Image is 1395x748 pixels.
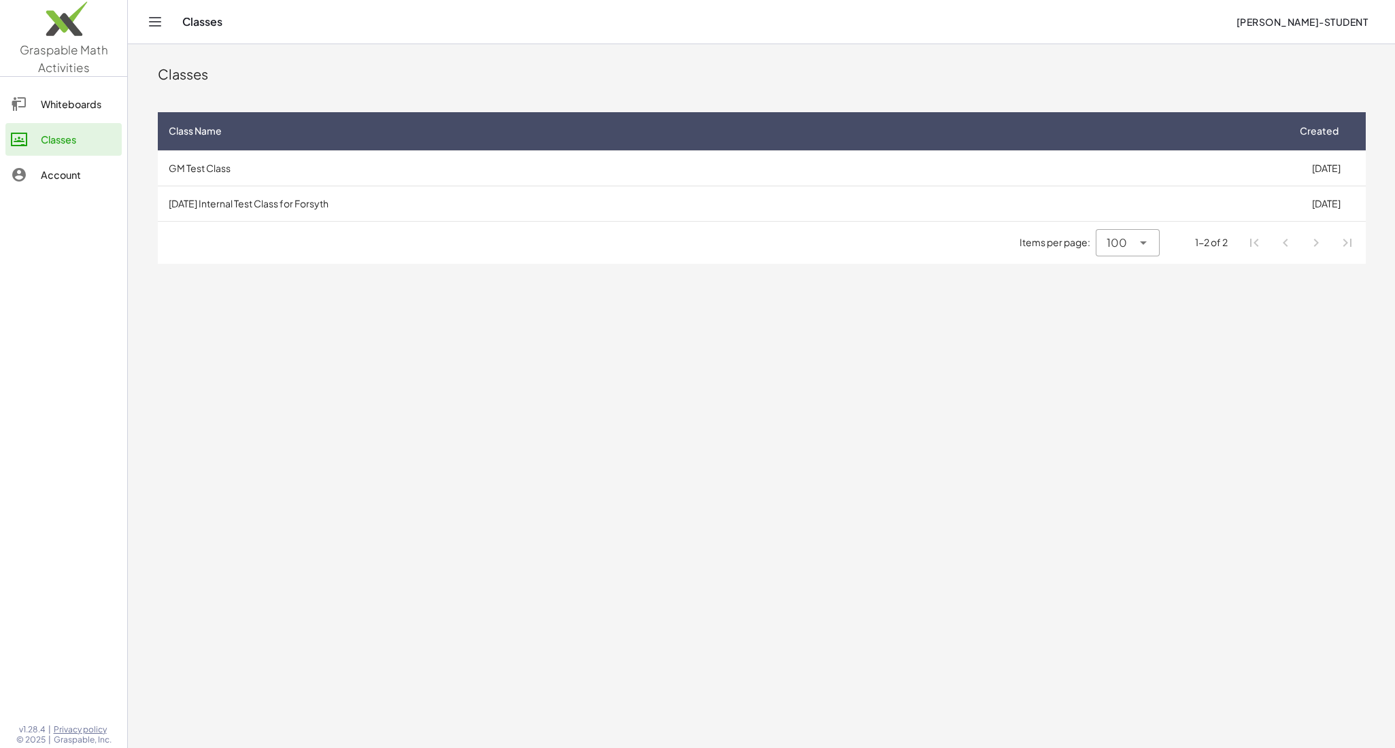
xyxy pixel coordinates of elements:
[20,42,108,75] span: Graspable Math Activities
[54,734,112,745] span: Graspable, Inc.
[1300,124,1339,138] span: Created
[1225,10,1379,34] button: [PERSON_NAME]-Student
[158,150,1288,186] td: GM Test Class
[1288,150,1366,186] td: [DATE]
[54,724,112,735] a: Privacy policy
[48,724,51,735] span: |
[1236,16,1368,28] span: [PERSON_NAME]-Student
[169,124,222,138] span: Class Name
[158,65,1366,84] div: Classes
[41,96,116,112] div: Whiteboards
[5,158,122,191] a: Account
[1288,186,1366,221] td: [DATE]
[1239,227,1362,258] nav: Pagination Navigation
[158,186,1288,221] td: [DATE] Internal Test Class for Forsyth
[19,724,46,735] span: v1.28.4
[41,131,116,148] div: Classes
[5,123,122,156] a: Classes
[41,167,116,183] div: Account
[1195,235,1228,250] div: 1-2 of 2
[144,11,166,33] button: Toggle navigation
[16,734,46,745] span: © 2025
[1020,235,1096,250] span: Items per page:
[1107,235,1127,251] span: 100
[5,88,122,120] a: Whiteboards
[48,734,51,745] span: |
